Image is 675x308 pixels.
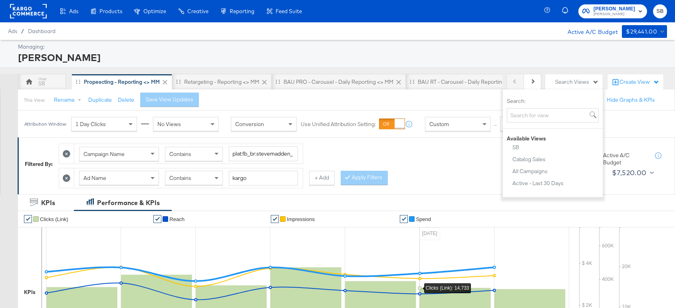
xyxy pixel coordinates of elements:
[8,28,17,34] span: Ads
[97,198,160,207] div: Performance & KPIs
[507,135,546,142] strong: Available Views
[99,8,122,14] span: Products
[18,43,665,51] div: Managing:
[512,190,600,200] button: Kargo Test_Retargeting
[619,78,659,86] div: Create View
[512,166,600,176] button: All Campaigns
[24,97,45,103] div: This View:
[176,79,181,84] div: Drag to reorder tab
[512,180,564,186] div: Active - Last 30 Days
[235,120,264,128] span: Conversion
[594,5,635,13] span: [PERSON_NAME]
[76,79,80,84] div: Drag to reorder tab
[69,8,78,14] span: Ads
[416,216,431,222] span: Spend
[24,288,36,296] div: KPIs
[653,4,667,18] button: SB
[512,168,548,174] div: All Campaigns
[25,160,53,168] div: Filtered By:
[276,8,302,14] span: Feed Suite
[276,79,280,84] div: Drag to reorder tab
[83,174,106,182] span: Ad Name
[512,178,600,188] button: Active - Last 30 Days
[507,97,599,105] label: Search:
[609,166,655,179] button: $7,520.00
[287,216,315,222] span: Impressions
[169,150,191,158] span: Contains
[400,215,408,223] a: ✔
[84,78,160,86] div: Propescting - Reporting <> MM
[607,96,655,104] button: Hide Graphs & KPIs
[18,51,665,64] div: [PERSON_NAME]
[157,120,181,128] span: No Views
[48,93,90,107] button: Rename
[169,174,191,182] span: Contains
[512,144,519,150] div: SB
[512,156,546,162] div: Catalog Sales
[555,78,599,86] div: Search Views
[492,124,499,127] span: ↑
[230,8,254,14] span: Reporting
[418,78,523,86] div: BAU RT - Carousel - Daily Reporting <> MM
[143,8,166,14] span: Optimize
[17,28,28,34] span: /
[41,198,55,207] div: KPIs
[512,192,570,198] div: Kargo Test_Retargeting
[626,27,657,37] div: $29,441.00
[507,108,599,123] input: Search for view
[83,150,125,158] span: Campaign Name
[153,215,161,223] a: ✔
[594,11,635,18] span: [PERSON_NAME]
[512,154,600,164] button: Catalog Sales
[88,96,112,104] button: Duplicate
[118,96,134,104] button: Delete
[24,215,32,223] a: ✔
[169,216,185,222] span: Reach
[24,121,67,127] div: Attribution Window:
[559,25,618,37] div: Active A/C Budget
[622,25,667,38] button: $29,441.00
[309,171,335,185] button: + Add
[284,78,393,86] div: BAU PRO - Carousel - Daily Reporting <> MM
[75,120,106,128] span: 1 Day Clicks
[187,8,208,14] span: Creative
[38,80,45,87] div: SB
[429,120,449,128] span: Custom
[410,79,414,84] div: Drag to reorder tab
[229,171,298,186] input: Enter a search term
[656,7,664,16] span: SB
[301,120,376,128] label: Use Unified Attribution Setting:
[229,146,298,161] input: Enter a search term
[603,152,647,166] div: Active A/C Budget
[512,142,600,152] button: SB
[184,78,259,86] div: Retargeting - Reporting <> MM
[28,28,56,34] a: Dashboard
[612,167,647,179] div: $7,520.00
[40,216,68,222] span: Clicks (Link)
[271,215,279,223] a: ✔
[578,4,647,18] button: [PERSON_NAME][PERSON_NAME]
